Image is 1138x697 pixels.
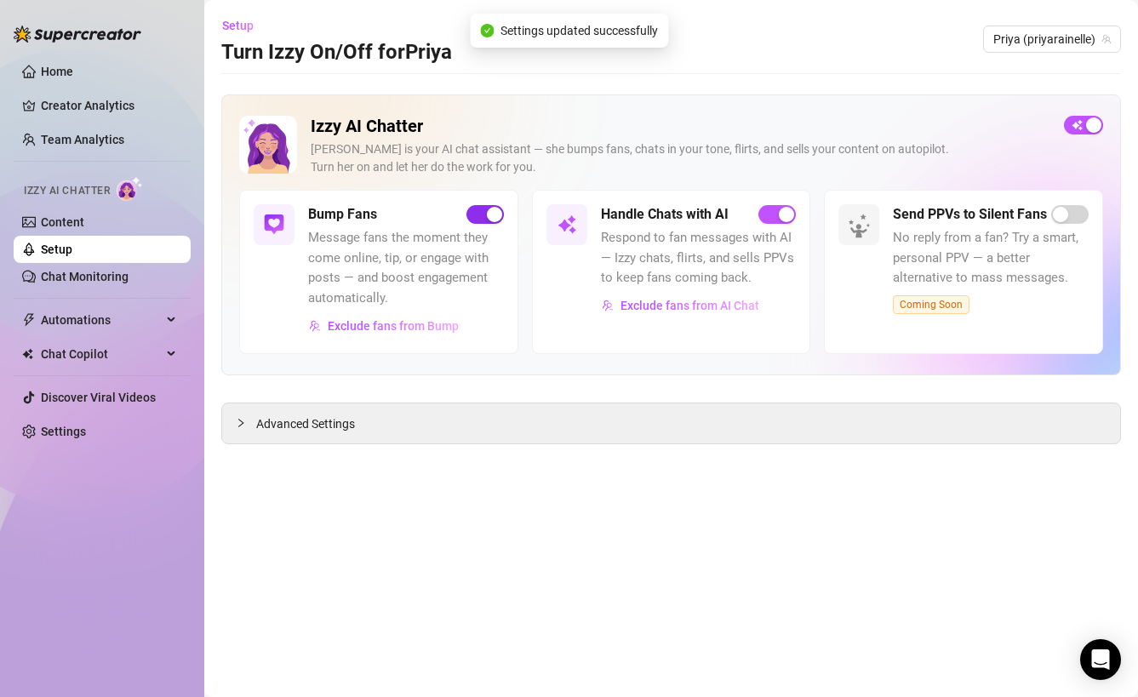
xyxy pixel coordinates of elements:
[41,306,162,334] span: Automations
[893,228,1089,289] span: No reply from a fan? Try a smart, personal PPV — a better alternative to mass messages.
[236,414,256,432] div: collapsed
[41,92,177,119] a: Creator Analytics
[221,39,452,66] h3: Turn Izzy On/Off for Priya
[308,204,377,225] h5: Bump Fans
[601,204,729,225] h5: Handle Chats with AI
[239,116,297,174] img: Izzy AI Chatter
[222,19,254,32] span: Setup
[264,214,284,235] img: svg%3e
[993,26,1111,52] span: Priya (priyarainelle)
[41,133,124,146] a: Team Analytics
[236,418,246,428] span: collapsed
[41,243,72,256] a: Setup
[601,228,797,289] span: Respond to fan messages with AI — Izzy chats, flirts, and sells PPVs to keep fans coming back.
[308,228,504,308] span: Message fans the moment they come online, tip, or engage with posts — and boost engagement automa...
[41,215,84,229] a: Content
[117,176,143,201] img: AI Chatter
[557,214,577,235] img: svg%3e
[480,24,494,37] span: check-circle
[256,414,355,433] span: Advanced Settings
[893,204,1047,225] h5: Send PPVs to Silent Fans
[311,116,1050,137] h2: Izzy AI Chatter
[14,26,141,43] img: logo-BBDzfeDw.svg
[41,340,162,368] span: Chat Copilot
[41,65,73,78] a: Home
[41,391,156,404] a: Discover Viral Videos
[1101,34,1112,44] span: team
[620,299,759,312] span: Exclude fans from AI Chat
[308,312,460,340] button: Exclude fans from Bump
[328,319,459,333] span: Exclude fans from Bump
[1080,639,1121,680] div: Open Intercom Messenger
[311,140,1050,176] div: [PERSON_NAME] is your AI chat assistant — she bumps fans, chats in your tone, flirts, and sells y...
[22,313,36,327] span: thunderbolt
[24,183,110,199] span: Izzy AI Chatter
[602,300,614,311] img: svg%3e
[893,295,969,314] span: Coming Soon
[500,21,658,40] span: Settings updated successfully
[221,12,267,39] button: Setup
[41,425,86,438] a: Settings
[41,270,129,283] a: Chat Monitoring
[601,292,760,319] button: Exclude fans from AI Chat
[309,320,321,332] img: svg%3e
[22,348,33,360] img: Chat Copilot
[848,214,875,241] img: silent-fans-ppv-o-N6Mmdf.svg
